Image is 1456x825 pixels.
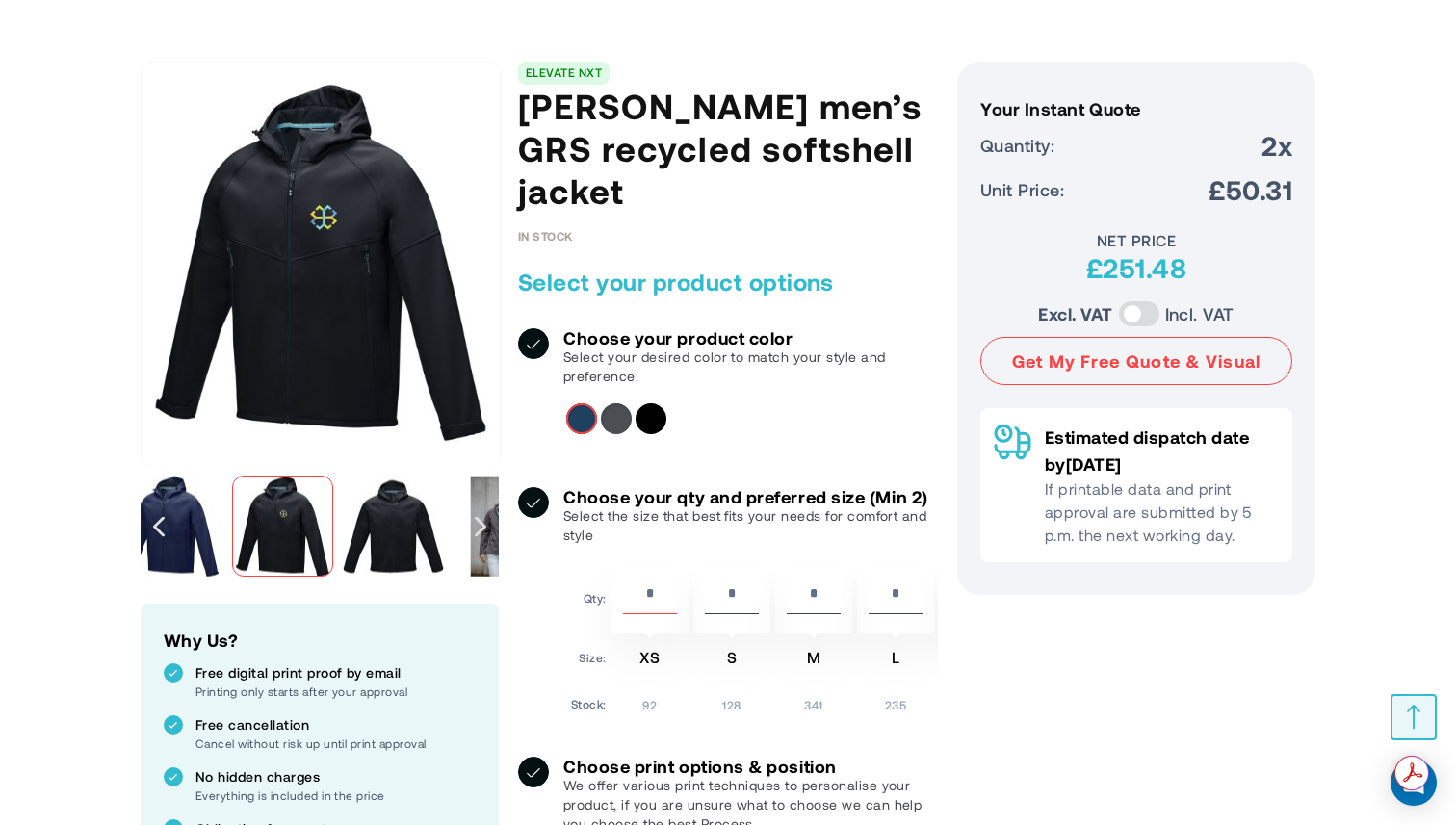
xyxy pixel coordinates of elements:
div: £251.48 [980,250,1292,285]
span: Quantity: [980,132,1054,159]
div: Net Price [980,231,1292,250]
label: Excl. VAT [1038,300,1112,327]
td: Stock: [571,689,607,713]
div: Availability [518,229,573,243]
img: Coltan men’s GRS recycled softshell jacket [142,84,500,442]
h2: Why Us? [164,627,476,654]
div: Next [463,466,499,586]
td: 128 [693,689,770,713]
label: Incl. VAT [1165,300,1235,327]
p: If printable data and print approval are submitted by 5 p.m. the next working day. [1045,477,1279,547]
div: Navy [566,403,597,434]
div: Solid black [636,403,666,434]
span: [DATE] [1066,453,1122,475]
h1: [PERSON_NAME] men’s GRS recycled softshell jacket [518,85,938,212]
img: Delivery [994,424,1031,460]
img: Coltan men’s GRS recycled softshell jacket [232,476,333,577]
p: Select your desired color to match your style and preference. [563,348,938,386]
span: £50.31 [1209,172,1292,207]
p: Free cancellation [195,715,476,735]
p: Free digital print proof by email [195,663,476,683]
p: Everything is included in the price [195,786,476,804]
td: 235 [857,689,934,713]
div: Coltan men’s GRS recycled softshell jacket [232,466,343,586]
h3: Your Instant Quote [980,99,1292,118]
div: Open Intercom Messenger [1391,760,1437,806]
p: No hidden charges [195,767,476,786]
div: Coltan men’s GRS recycled softshell jacket [454,466,564,586]
img: Coltan men’s GRS recycled softshell jacket [343,476,444,577]
h3: Choose your qty and preferred size (Min 2) [563,487,938,506]
span: Unit Price: [980,176,1064,203]
p: Select the size that best fits your needs for comfort and style [563,506,938,545]
a: ELEVATE NXT [526,65,602,79]
h3: Choose print options & position [563,757,938,776]
span: 2x [1261,128,1292,163]
button: Get My Free Quote & Visual [980,337,1292,385]
span: In stock [518,229,573,243]
div: Coltan men’s GRS recycled softshell jacket [121,466,232,586]
div: Storm grey [601,403,632,434]
td: 92 [611,689,689,713]
p: Printing only starts after your approval [195,683,476,700]
td: 341 [775,689,852,713]
td: Size: [571,638,607,684]
h3: Choose your product color [563,328,938,348]
p: Cancel without risk up until print approval [195,735,476,752]
h2: Select your product options [518,267,938,297]
td: Qty: [571,567,607,633]
td: M [775,638,852,684]
td: S [693,638,770,684]
p: Estimated dispatch date by [1045,424,1279,477]
div: Coltan men’s GRS recycled softshell jacket [343,466,454,586]
div: Previous [141,466,176,586]
td: XS [611,638,689,684]
img: Coltan men’s GRS recycled softshell jacket [454,476,555,577]
td: L [857,638,934,684]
